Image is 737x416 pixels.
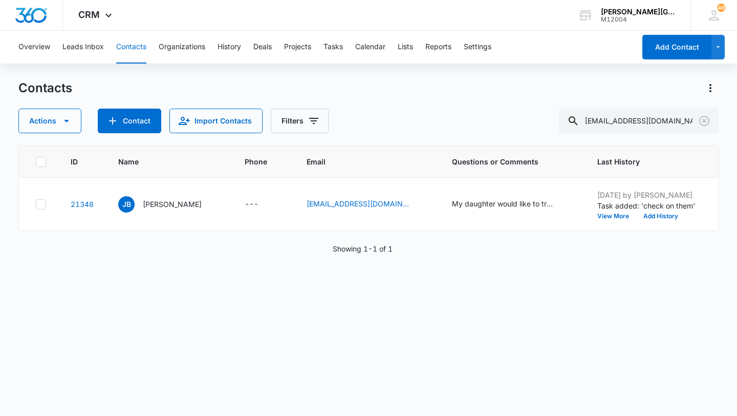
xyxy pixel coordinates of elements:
[245,198,277,211] div: Phone - - Select to Edit Field
[284,31,311,64] button: Projects
[464,31,491,64] button: Settings
[597,213,636,219] button: View More
[642,35,711,59] button: Add Contact
[71,156,79,167] span: ID
[118,196,135,213] span: JB
[307,198,409,209] a: [EMAIL_ADDRESS][DOMAIN_NAME]
[118,196,220,213] div: Name - Jill Balazs - Select to Edit Field
[425,31,451,64] button: Reports
[307,156,413,167] span: Email
[169,109,263,133] button: Import Contacts
[271,109,329,133] button: Filters
[143,199,202,210] p: [PERSON_NAME]
[702,80,719,96] button: Actions
[452,198,554,209] div: My daughter would like to try tennis class at [GEOGRAPHIC_DATA] in [GEOGRAPHIC_DATA], [GEOGRAPHIC...
[398,31,413,64] button: Lists
[597,156,680,167] span: Last History
[62,31,104,64] button: Leads Inbox
[452,198,573,211] div: Questions or Comments - My daughter would like to try tennis class at Los Lomas high school in Wa...
[71,200,94,209] a: Navigate to contact details page for Jill Balazs
[18,80,72,96] h1: Contacts
[245,198,258,211] div: ---
[218,31,241,64] button: History
[18,109,81,133] button: Actions
[696,113,712,129] button: Clear
[601,16,676,23] div: account id
[597,190,695,200] p: [DATE] by [PERSON_NAME]
[78,9,100,20] span: CRM
[601,8,676,16] div: account name
[636,213,685,219] button: Add History
[355,31,385,64] button: Calendar
[159,31,205,64] button: Organizations
[717,4,725,12] span: 49
[98,109,161,133] button: Add Contact
[717,4,725,12] div: notifications count
[253,31,272,64] button: Deals
[116,31,146,64] button: Contacts
[597,200,695,211] p: Task added: 'check on them'
[323,31,343,64] button: Tasks
[559,109,719,133] input: Search Contacts
[452,156,573,167] span: Questions or Comments
[245,156,267,167] span: Phone
[118,156,205,167] span: Name
[333,243,393,254] p: Showing 1-1 of 1
[307,198,427,211] div: Email - jillbalazs@gmail.com - Select to Edit Field
[18,31,50,64] button: Overview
